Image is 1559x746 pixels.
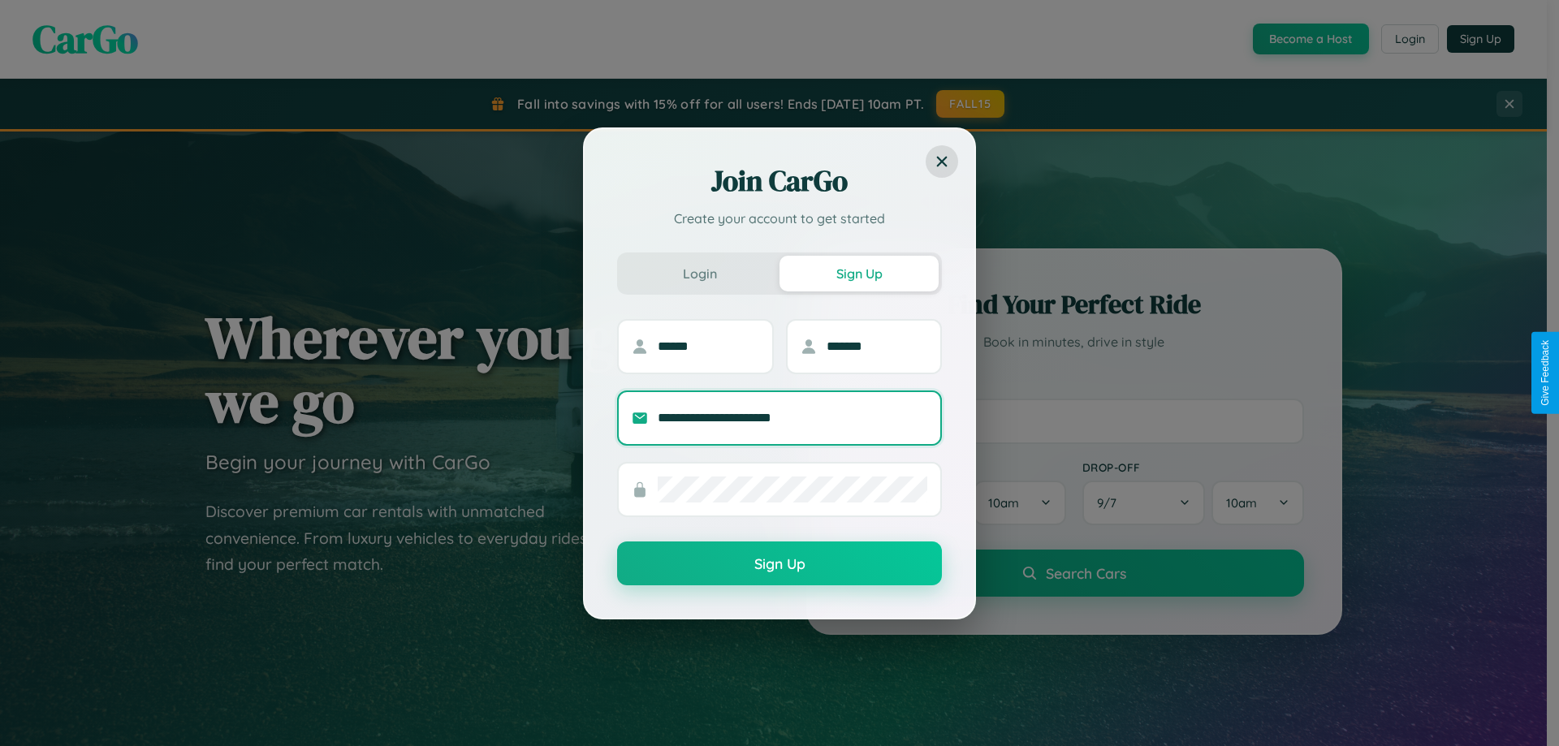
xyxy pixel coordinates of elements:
div: Give Feedback [1540,340,1551,406]
h2: Join CarGo [617,162,942,201]
button: Sign Up [617,541,942,585]
button: Sign Up [779,256,939,291]
button: Login [620,256,779,291]
p: Create your account to get started [617,209,942,228]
